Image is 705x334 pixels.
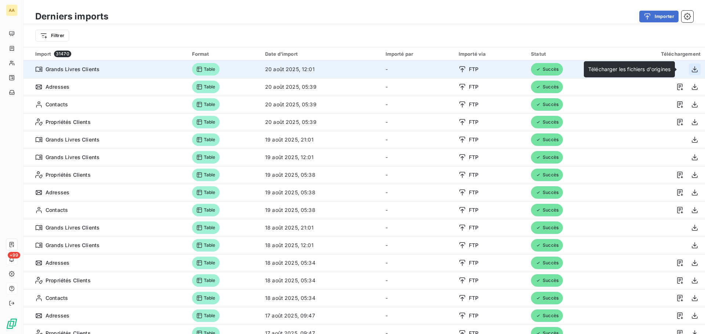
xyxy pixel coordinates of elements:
[192,204,220,216] span: Table
[192,274,220,287] span: Table
[46,242,100,249] span: Grands Livres Clients
[469,277,478,284] span: FTP
[192,51,256,57] div: Format
[46,83,69,91] span: Adresses
[381,236,454,254] td: -
[192,292,220,304] span: Table
[459,51,522,57] div: Importé via
[531,51,604,57] div: Statut
[261,236,381,254] td: 18 août 2025, 12:01
[46,312,69,319] span: Adresses
[381,148,454,166] td: -
[46,277,91,284] span: Propriétés Clients
[35,51,183,57] div: Import
[469,242,478,249] span: FTP
[386,51,450,57] div: Importé par
[261,307,381,324] td: 17 août 2025, 09:47
[192,81,220,93] span: Table
[469,154,478,161] span: FTP
[261,254,381,272] td: 18 août 2025, 05:34
[469,189,478,196] span: FTP
[261,60,381,78] td: 20 août 2025, 12:01
[381,184,454,201] td: -
[531,204,563,216] span: Succès
[261,96,381,113] td: 20 août 2025, 05:39
[469,101,478,108] span: FTP
[381,166,454,184] td: -
[46,171,91,179] span: Propriétés Clients
[46,136,100,143] span: Grands Livres Clients
[531,98,563,111] span: Succès
[531,169,563,181] span: Succès
[531,221,563,234] span: Succès
[46,154,100,161] span: Grands Livres Clients
[531,133,563,146] span: Succès
[531,151,563,164] span: Succès
[680,309,698,327] iframe: Intercom live chat
[469,136,478,143] span: FTP
[261,113,381,131] td: 20 août 2025, 05:39
[612,51,701,57] div: Téléchargement
[46,294,68,302] span: Contacts
[469,312,478,319] span: FTP
[381,254,454,272] td: -
[6,318,18,330] img: Logo LeanPay
[261,219,381,236] td: 18 août 2025, 21:01
[381,272,454,289] td: -
[261,78,381,96] td: 20 août 2025, 05:39
[381,201,454,219] td: -
[469,66,478,73] span: FTP
[531,186,563,199] span: Succès
[46,206,68,214] span: Contacts
[531,257,563,269] span: Succès
[531,81,563,93] span: Succès
[46,259,69,267] span: Adresses
[381,131,454,148] td: -
[531,292,563,304] span: Succès
[531,239,563,252] span: Succès
[469,294,478,302] span: FTP
[46,101,68,108] span: Contacts
[192,239,220,252] span: Table
[192,221,220,234] span: Table
[639,11,679,22] button: Importer
[381,307,454,324] td: -
[261,272,381,289] td: 18 août 2025, 05:34
[261,289,381,307] td: 18 août 2025, 05:34
[192,151,220,164] span: Table
[261,131,381,148] td: 19 août 2025, 21:01
[192,257,220,269] span: Table
[469,259,478,267] span: FTP
[469,171,478,179] span: FTP
[381,289,454,307] td: -
[192,133,220,146] span: Table
[469,206,478,214] span: FTP
[261,166,381,184] td: 19 août 2025, 05:38
[531,63,563,76] span: Succès
[381,60,454,78] td: -
[469,83,478,91] span: FTP
[261,201,381,219] td: 19 août 2025, 05:38
[261,184,381,201] td: 19 août 2025, 05:38
[381,78,454,96] td: -
[469,118,478,126] span: FTP
[531,309,563,322] span: Succès
[192,186,220,199] span: Table
[261,148,381,166] td: 19 août 2025, 12:01
[531,274,563,287] span: Succès
[531,116,563,128] span: Succès
[588,66,670,72] span: Télécharger les fichiers d'origines
[54,51,71,57] span: 31470
[192,98,220,111] span: Table
[46,189,69,196] span: Adresses
[469,224,478,231] span: FTP
[192,309,220,322] span: Table
[46,118,91,126] span: Propriétés Clients
[192,169,220,181] span: Table
[35,10,108,23] h3: Derniers imports
[265,51,377,57] div: Date d’import
[8,252,20,258] span: +99
[192,116,220,128] span: Table
[381,113,454,131] td: -
[381,219,454,236] td: -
